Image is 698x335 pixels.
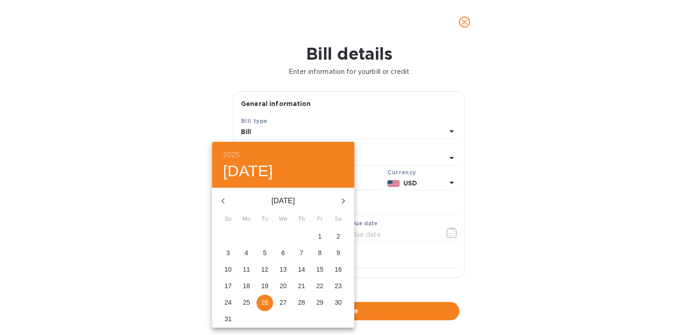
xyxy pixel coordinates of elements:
[293,295,310,311] button: 28
[279,265,287,274] p: 13
[261,298,268,307] p: 26
[298,265,305,274] p: 14
[312,262,328,278] button: 15
[257,245,273,262] button: 5
[275,278,291,295] button: 20
[281,248,285,257] p: 6
[245,248,248,257] p: 4
[226,248,230,257] p: 3
[336,248,340,257] p: 9
[243,281,250,290] p: 18
[243,298,250,307] p: 25
[243,265,250,274] p: 11
[335,265,342,274] p: 16
[298,281,305,290] p: 21
[238,262,255,278] button: 11
[257,278,273,295] button: 19
[300,248,303,257] p: 7
[257,262,273,278] button: 12
[275,215,291,224] span: We
[330,295,346,311] button: 30
[261,281,268,290] p: 19
[318,248,322,257] p: 8
[220,245,236,262] button: 3
[275,295,291,311] button: 27
[220,215,236,224] span: Su
[293,262,310,278] button: 14
[224,265,232,274] p: 10
[336,232,340,241] p: 2
[223,162,273,181] button: [DATE]
[335,298,342,307] p: 30
[220,295,236,311] button: 24
[257,215,273,224] span: Tu
[293,278,310,295] button: 21
[330,245,346,262] button: 9
[224,314,232,324] p: 31
[220,262,236,278] button: 10
[234,195,332,207] p: [DATE]
[238,278,255,295] button: 18
[293,245,310,262] button: 7
[238,295,255,311] button: 25
[238,245,255,262] button: 4
[224,281,232,290] p: 17
[279,298,287,307] p: 27
[275,245,291,262] button: 6
[263,248,267,257] p: 5
[279,281,287,290] p: 20
[330,215,346,224] span: Sa
[220,311,236,328] button: 31
[312,229,328,245] button: 1
[316,281,324,290] p: 22
[261,265,268,274] p: 12
[312,245,328,262] button: 8
[224,298,232,307] p: 24
[312,215,328,224] span: Fr
[312,278,328,295] button: 22
[316,298,324,307] p: 29
[330,262,346,278] button: 16
[257,295,273,311] button: 26
[275,262,291,278] button: 13
[330,278,346,295] button: 23
[312,295,328,311] button: 29
[330,229,346,245] button: 2
[293,215,310,224] span: Th
[223,149,240,162] button: 2025
[238,215,255,224] span: Mo
[316,265,324,274] p: 15
[298,298,305,307] p: 28
[220,278,236,295] button: 17
[318,232,322,241] p: 1
[335,281,342,290] p: 23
